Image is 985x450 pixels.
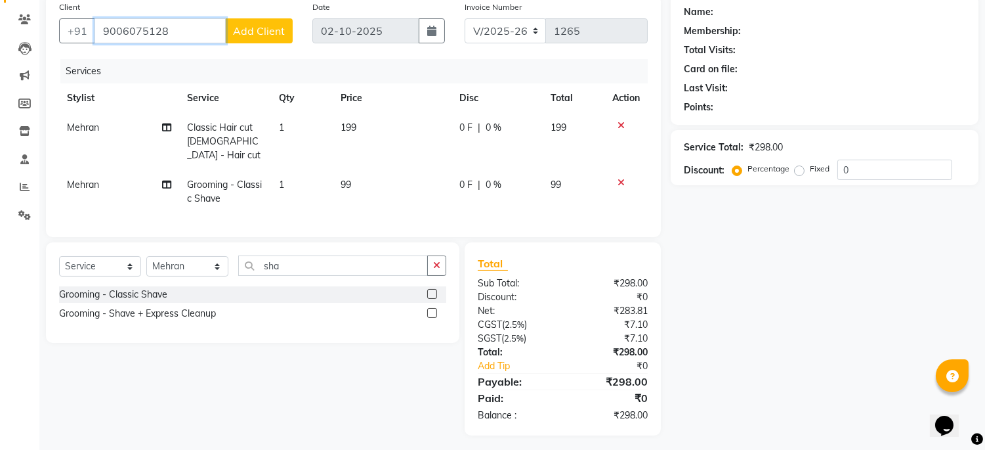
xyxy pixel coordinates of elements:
th: Disc [451,83,543,113]
div: Sub Total: [468,277,563,290]
div: Net: [468,304,563,318]
span: CGST [478,319,502,330]
span: 1 [279,122,284,133]
input: Search or Scan [238,256,428,276]
div: Services [60,59,658,83]
th: Action [604,83,648,113]
label: Client [59,1,80,13]
span: 1 [279,179,284,191]
span: 0 % [486,121,501,135]
div: Name: [684,5,713,19]
span: 0 F [459,121,472,135]
input: Search by Name/Mobile/Email/Code [94,18,226,43]
th: Service [179,83,271,113]
button: +91 [59,18,96,43]
div: ₹7.10 [563,332,658,346]
label: Date [312,1,330,13]
div: Grooming - Shave + Express Cleanup [59,307,216,321]
div: ₹0 [563,290,658,304]
div: Service Total: [684,141,744,154]
iframe: chat widget [930,397,972,437]
th: Qty [271,83,332,113]
div: ₹298.00 [563,277,658,290]
span: Total [478,257,508,271]
div: Last Visit: [684,81,728,95]
div: ( ) [468,318,563,332]
a: Add Tip [468,359,579,373]
div: ( ) [468,332,563,346]
div: Total Visits: [684,43,736,57]
div: ₹7.10 [563,318,658,332]
div: ₹298.00 [563,346,658,359]
label: Invoice Number [465,1,522,13]
span: Classic Hair cut [DEMOGRAPHIC_DATA] - Hair cut [187,122,261,161]
span: | [478,121,480,135]
span: 99 [341,179,351,191]
div: Grooming - Classic Shave [59,288,167,302]
div: ₹0 [563,390,658,406]
div: ₹283.81 [563,304,658,318]
span: 199 [551,122,566,133]
span: SGST [478,332,501,344]
span: 2.5% [504,333,524,344]
div: Points: [684,101,713,114]
span: 0 % [486,178,501,192]
span: Grooming - Classic Shave [187,179,262,204]
span: 0 F [459,178,472,192]
div: ₹298.00 [749,141,783,154]
span: Mehran [67,122,99,133]
span: | [478,178,480,192]
div: ₹298.00 [563,374,658,390]
div: Discount: [468,290,563,304]
div: Total: [468,346,563,359]
th: Price [333,83,451,113]
div: Discount: [684,164,724,177]
div: Balance : [468,409,563,422]
div: Paid: [468,390,563,406]
label: Percentage [747,163,789,175]
label: Fixed [810,163,829,175]
th: Stylist [59,83,179,113]
button: Add Client [225,18,293,43]
div: ₹0 [579,359,658,373]
span: 2.5% [505,319,524,330]
span: Mehran [67,179,99,191]
div: ₹298.00 [563,409,658,422]
span: 99 [551,179,561,191]
th: Total [543,83,605,113]
div: Card on file: [684,62,738,76]
div: Payable: [468,374,563,390]
div: Membership: [684,24,741,38]
span: 199 [341,122,356,133]
span: Add Client [233,24,285,37]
